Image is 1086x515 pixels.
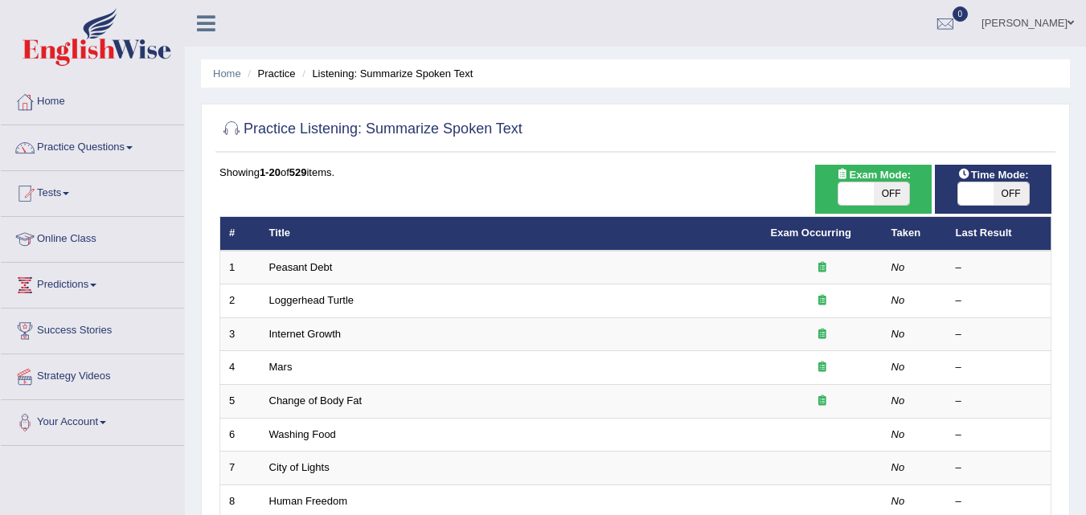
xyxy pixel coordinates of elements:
a: City of Lights [269,461,330,473]
td: 4 [220,351,260,385]
span: 0 [953,6,969,22]
div: Exam occurring question [771,293,874,309]
em: No [891,361,905,373]
a: Exam Occurring [771,227,851,239]
th: Title [260,217,762,251]
em: No [891,495,905,507]
a: Online Class [1,217,184,257]
a: Success Stories [1,309,184,349]
div: Exam occurring question [771,360,874,375]
span: Exam Mode: [830,166,916,183]
div: – [956,494,1043,509]
a: Predictions [1,263,184,303]
td: 3 [220,317,260,351]
li: Listening: Summarize Spoken Text [298,66,473,81]
td: 6 [220,418,260,452]
em: No [891,461,905,473]
td: 5 [220,385,260,419]
a: Home [213,67,241,80]
th: # [220,217,260,251]
div: – [956,293,1043,309]
a: Home [1,80,184,120]
div: Exam occurring question [771,260,874,276]
em: No [891,294,905,306]
em: No [891,328,905,340]
em: No [891,261,905,273]
em: No [891,428,905,440]
th: Last Result [947,217,1051,251]
div: – [956,360,1043,375]
div: – [956,460,1043,476]
td: 1 [220,251,260,284]
a: Change of Body Fat [269,394,363,407]
b: 1-20 [260,166,281,178]
a: Washing Food [269,428,336,440]
div: – [956,394,1043,409]
th: Taken [883,217,947,251]
div: Exam occurring question [771,327,874,342]
span: OFF [874,182,909,205]
a: Your Account [1,400,184,440]
a: Internet Growth [269,328,342,340]
a: Peasant Debt [269,261,333,273]
a: Mars [269,361,293,373]
div: Show exams occurring in exams [815,165,932,214]
a: Loggerhead Turtle [269,294,354,306]
a: Tests [1,171,184,211]
li: Practice [244,66,295,81]
div: Exam occurring question [771,394,874,409]
a: Human Freedom [269,495,348,507]
div: – [956,427,1043,443]
td: 2 [220,284,260,318]
span: OFF [994,182,1029,205]
div: – [956,327,1043,342]
a: Strategy Videos [1,354,184,394]
div: – [956,260,1043,276]
b: 529 [289,166,307,178]
td: 7 [220,452,260,485]
span: Time Mode: [952,166,1035,183]
a: Practice Questions [1,125,184,166]
h2: Practice Listening: Summarize Spoken Text [219,117,523,141]
div: Showing of items. [219,165,1051,180]
em: No [891,394,905,407]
